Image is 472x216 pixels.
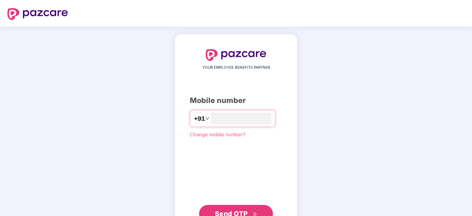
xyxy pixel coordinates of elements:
img: logo [206,49,266,61]
span: down [205,116,209,121]
span: +91 [194,114,205,123]
span: YOUR EMPLOYEE BENEFITS PARTNER [202,65,270,71]
div: Mobile number [190,95,282,106]
img: logo [7,8,68,20]
a: Change mobile number? [190,131,246,137]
